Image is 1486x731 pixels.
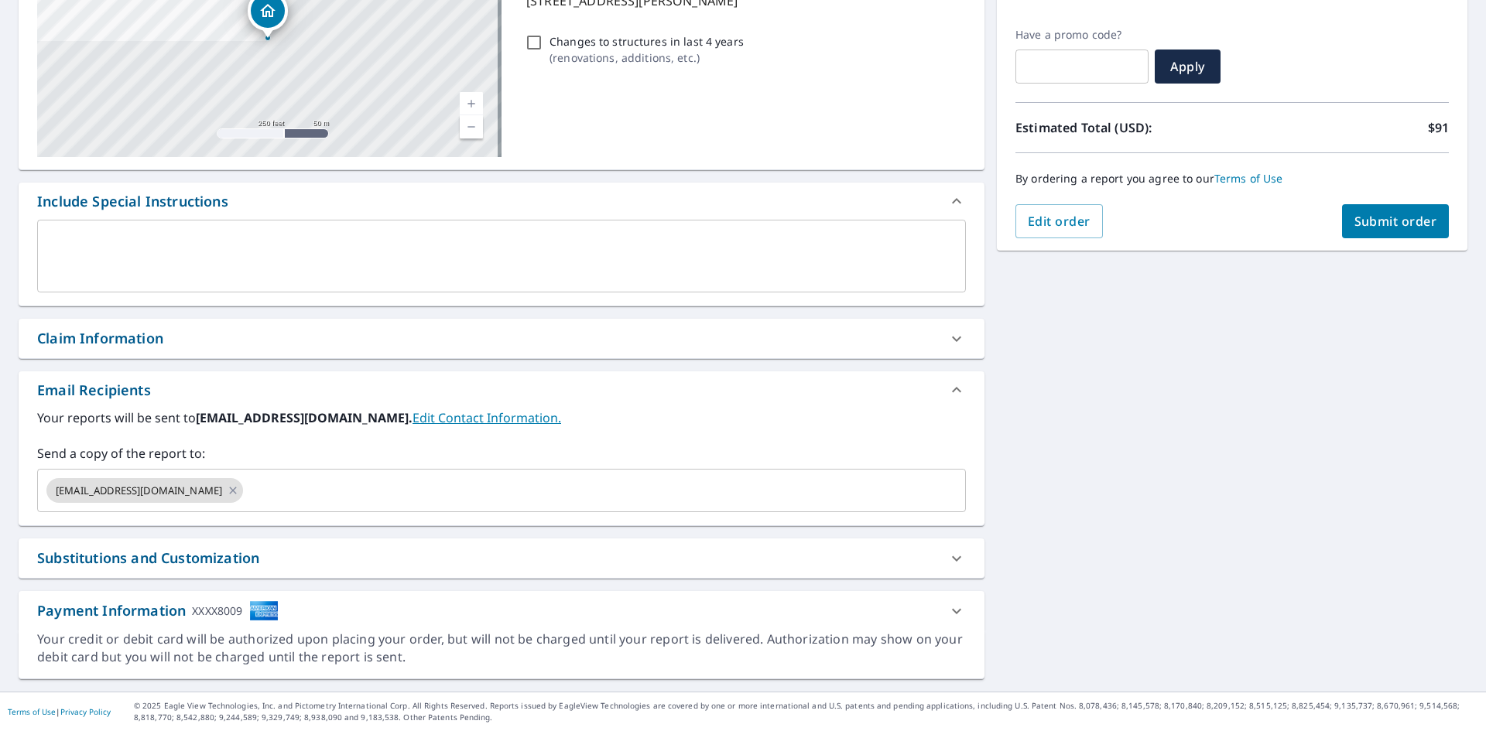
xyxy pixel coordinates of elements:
button: Apply [1155,50,1221,84]
div: Email Recipients [37,380,151,401]
a: Terms of Use [8,706,56,717]
span: Apply [1167,58,1208,75]
button: Edit order [1015,204,1103,238]
label: Send a copy of the report to: [37,444,966,463]
div: XXXX8009 [192,600,242,621]
div: Payment Information [37,600,279,621]
p: By ordering a report you agree to our [1015,172,1449,186]
label: Your reports will be sent to [37,408,966,427]
button: Submit order [1342,204,1450,238]
img: cardImage [249,600,279,621]
a: Terms of Use [1214,171,1283,186]
a: Current Level 17, Zoom In [460,92,483,115]
p: Changes to structures in last 4 years [550,33,744,50]
p: $91 [1428,118,1449,137]
b: [EMAIL_ADDRESS][DOMAIN_NAME]. [196,409,413,426]
div: Substitutions and Customization [19,538,984,578]
div: Email Recipients [19,371,984,408]
div: Claim Information [37,328,163,349]
a: Current Level 17, Zoom Out [460,115,483,138]
p: Estimated Total (USD): [1015,118,1232,137]
div: Include Special Instructions [19,183,984,220]
span: Edit order [1028,213,1091,230]
a: EditContactInfo [413,409,561,426]
label: Have a promo code? [1015,28,1149,42]
div: Claim Information [19,319,984,358]
div: Your credit or debit card will be authorized upon placing your order, but will not be charged unt... [37,630,966,666]
div: [EMAIL_ADDRESS][DOMAIN_NAME] [46,478,243,503]
span: [EMAIL_ADDRESS][DOMAIN_NAME] [46,483,231,498]
div: Payment InformationXXXX8009cardImage [19,591,984,630]
div: Substitutions and Customization [37,548,259,569]
p: ( renovations, additions, etc. ) [550,50,744,66]
p: | [8,707,111,716]
p: © 2025 Eagle View Technologies, Inc. and Pictometry International Corp. All Rights Reserved. Repo... [134,700,1478,723]
span: Submit order [1354,213,1437,230]
a: Privacy Policy [60,706,111,717]
div: Include Special Instructions [37,191,228,212]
